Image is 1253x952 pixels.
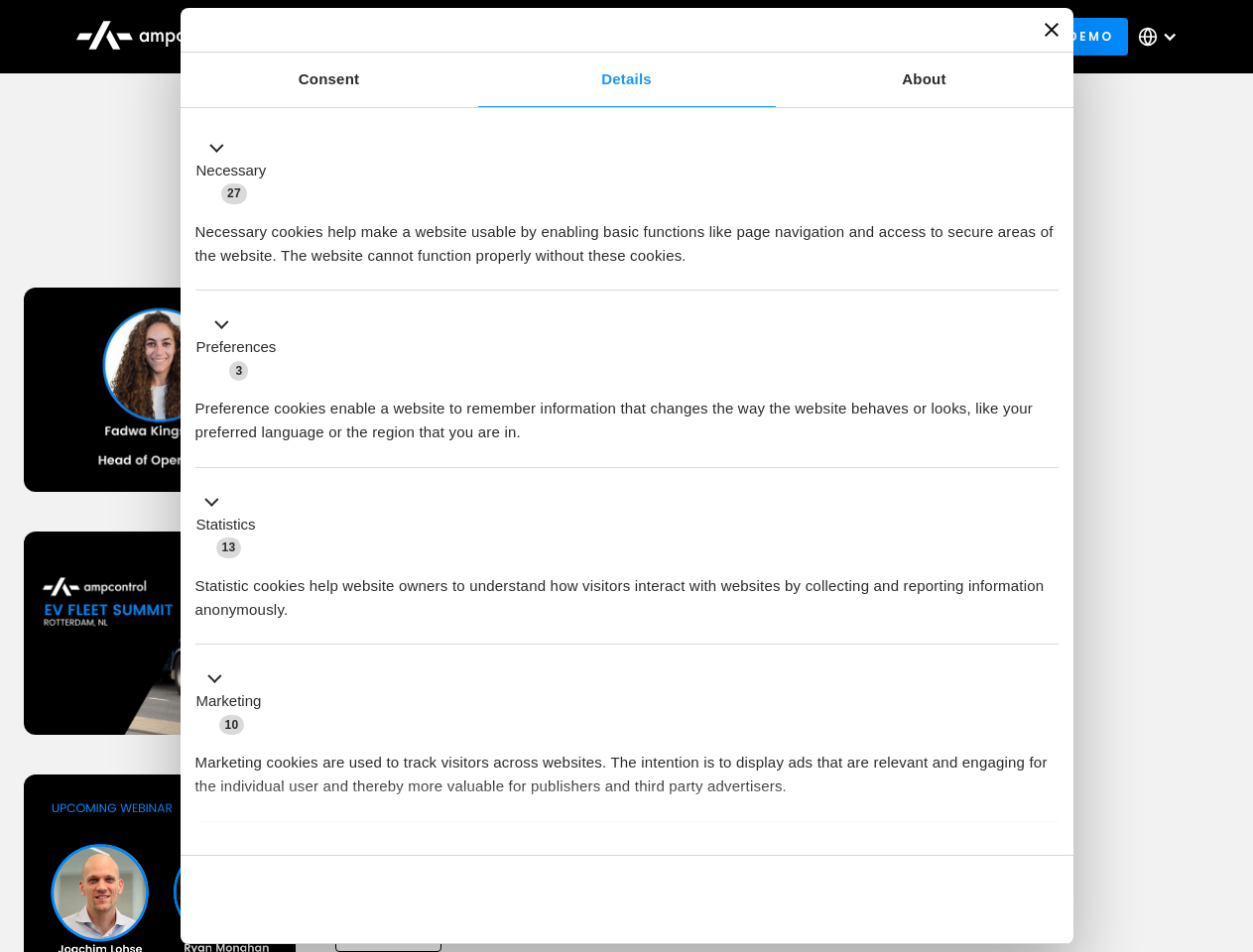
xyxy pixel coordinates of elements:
div: Preference cookies enable a website to remember information that changes the way the website beha... [195,382,1059,444]
div: Marketing cookies are used to track visitors across websites. The intention is to display ads tha... [195,736,1059,798]
a: About [776,53,1073,107]
span: 2 [327,847,346,867]
button: Marketing (10) [195,667,274,737]
button: Statistics (13) [195,490,268,559]
label: Preferences [196,336,277,359]
button: Necessary (27) [195,136,279,205]
label: Statistics [196,514,256,536]
span: 13 [216,537,242,557]
label: Marketing [196,690,262,713]
button: Preferences (3) [195,313,289,383]
a: Consent [181,53,478,107]
button: Close banner [1045,23,1059,37]
a: Details [478,53,776,107]
span: 10 [219,715,245,735]
div: Necessary cookies help make a website usable by enabling basic functions like page navigation and... [195,205,1059,268]
h1: Upcoming Webinars [24,200,1230,248]
div: Statistic cookies help website owners to understand how visitors interact with websites by collec... [195,559,1059,622]
label: Necessary [196,160,267,182]
span: 27 [221,183,247,203]
button: Unclassified (2) [195,844,358,869]
button: Okay [773,871,1058,928]
span: 3 [229,361,248,381]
